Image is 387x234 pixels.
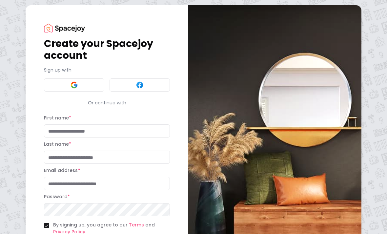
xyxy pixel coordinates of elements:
img: Spacejoy Logo [44,24,85,32]
label: Last name [44,141,71,147]
img: Google signin [70,81,78,89]
span: Or continue with [85,99,129,106]
label: Email address [44,167,80,174]
img: Facebook signin [136,81,144,89]
p: Sign up with [44,67,170,73]
a: Terms [129,222,144,228]
label: Password [44,193,70,200]
label: First name [44,115,71,121]
h1: Create your Spacejoy account [44,38,170,61]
